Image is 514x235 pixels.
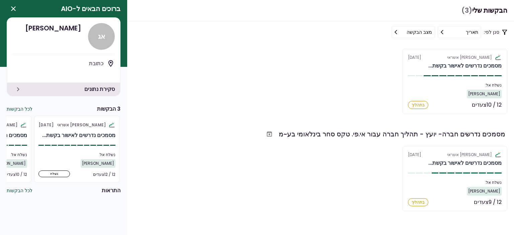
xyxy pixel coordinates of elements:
div: מסמכים נדרשים לאישור בקשת חברה- יועץ [42,131,115,139]
div: סנן לפי: [392,26,507,38]
div: [PERSON_NAME] אשראי [447,54,492,61]
div: [PERSON_NAME] [81,159,115,168]
div: מסמכים נדרשים חברה- יועץ - תהליך חברה עבור אי.פי. טקס סחר בינלאומי בע~מ [279,129,505,139]
div: נשלח אל: [408,82,502,88]
div: 12 / 9 צעדים [474,198,502,206]
div: 12 / 10 צעדים [4,170,27,179]
div: סקירת נתונים [7,83,120,96]
div: מסמכים נדרשים לאישור בקשת חברה- יועץ [428,62,502,70]
img: Partner logo [108,122,115,128]
div: בתהליך [408,198,428,206]
div: נשלח אל: [408,180,502,186]
h1: הבקשות שלי [461,4,507,17]
div: נשלח אל: [38,152,115,158]
span: [PERSON_NAME] [12,23,81,33]
div: [PERSON_NAME] אשראי [447,152,492,158]
button: מצב הבקשה [392,26,435,38]
div: [DATE] [38,120,115,130]
span: ברוכים הבאים ל-AIO [61,4,120,14]
button: סקירת נתונים [12,84,24,95]
div: [PERSON_NAME] אשראי [57,120,106,130]
div: כתובת [12,60,103,68]
img: Partner logo [495,152,502,158]
div: [PERSON_NAME] [467,187,502,196]
div: התראות [102,187,120,195]
div: [PERSON_NAME] [467,90,502,98]
div: [DATE] [408,54,502,61]
img: Partner logo [20,122,27,128]
div: 12 / 12 צעדים [93,170,115,179]
div: מסמכים נדרשים לאישור בקשת חברה- יועץ [428,159,502,167]
button: Ok, close [7,2,20,15]
button: לכל הבקשות [7,187,32,194]
span: (3) [461,4,472,17]
div: בתהליך [408,101,428,109]
button: העבר לארכיון [263,128,275,140]
div: 12 / 10 צעדים [472,101,502,109]
button: תאריך [438,26,481,38]
div: [DATE] [408,152,502,158]
img: Partner logo [495,54,502,61]
div: 3 הבקשות [97,105,120,113]
button: לכל הבקשות [7,106,32,113]
div: א ג [88,23,115,50]
div: תאריך [466,28,478,36]
div: נשלח [38,170,70,177]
